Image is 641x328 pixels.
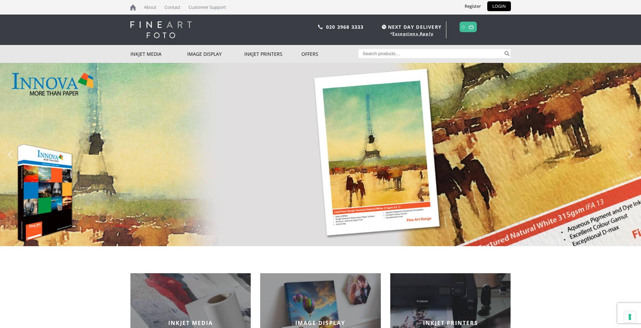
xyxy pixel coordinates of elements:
a: Inkjet Printers [244,45,301,63]
p: Fourdrinier, acid-free, museum quality paper with a natural white finish and rough ‘watercolour’ ... [144,155,255,177]
button: Your consent preferences for tracking technologies [624,311,636,323]
img: time.svg [382,25,386,29]
h2: INKJET MEDIA [130,319,251,327]
input: Search products… [359,49,503,58]
img: next arrow [625,149,636,160]
img: phone.svg [318,25,323,29]
a: Image Display [187,45,244,63]
a: Exceptions Apply [392,31,434,37]
span: NEXT DAY DELIVERY [380,23,442,31]
div: ORDER NOW - 15% Off ALL SIZES [152,183,229,190]
a: Inkjet Media [130,45,188,63]
img: basket.svg [469,25,474,29]
a: Register [460,1,486,11]
div: Deal of the WEEKInnova Cold Press Rough Textured 315gsm IFA13Fourdrinier, acid-free, museum quali... [134,115,267,201]
a: Innova Cold Press Rough Textured 315gsm IFA13 [144,136,261,152]
h2: IMAGE DISPLAY [260,319,381,327]
h2: INKJET PRINTERS [390,319,511,327]
button: Search [503,49,511,58]
img: logo-white.svg [130,21,192,38]
a: 020 3968 3333 [326,24,364,30]
a: ORDER NOW - 15% Off ALL SIZES [146,182,236,192]
a: 0 [462,22,465,32]
img: previous arrow [5,149,16,160]
a: LOGIN [487,1,511,11]
a: Offers [301,45,359,63]
div: Choose slide to display. [317,250,324,256]
a: Deal of the WEEK [144,122,261,133]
